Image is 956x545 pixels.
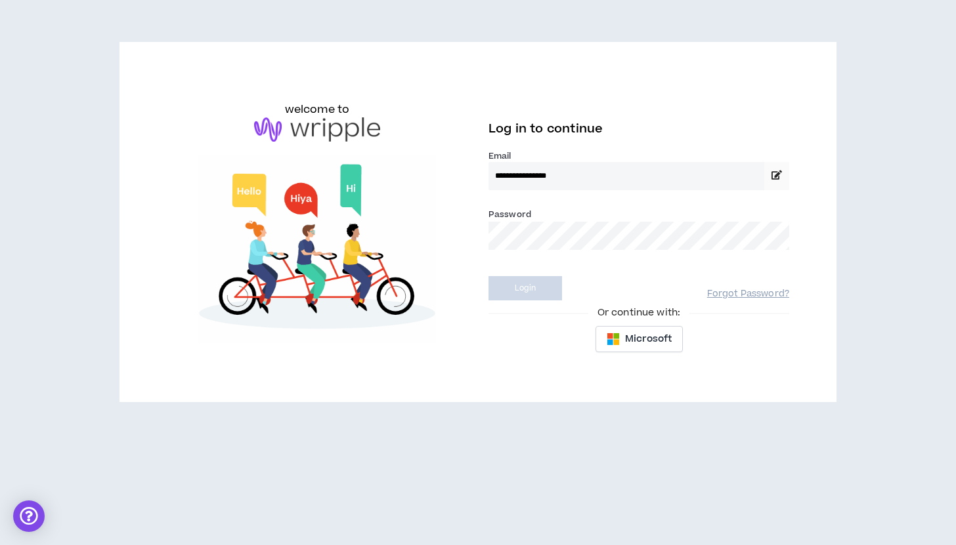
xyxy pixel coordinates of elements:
div: Open Intercom Messenger [13,500,45,532]
img: logo-brand.png [254,117,380,142]
label: Password [489,209,531,220]
h6: welcome to [285,102,350,117]
button: Login [489,276,562,300]
label: Email [489,150,789,162]
a: Forgot Password? [707,288,789,300]
span: Microsoft [625,332,672,346]
span: Or continue with: [588,306,689,320]
button: Microsoft [596,326,683,352]
span: Log in to continue [489,121,603,137]
img: Welcome to Wripple [167,155,467,343]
